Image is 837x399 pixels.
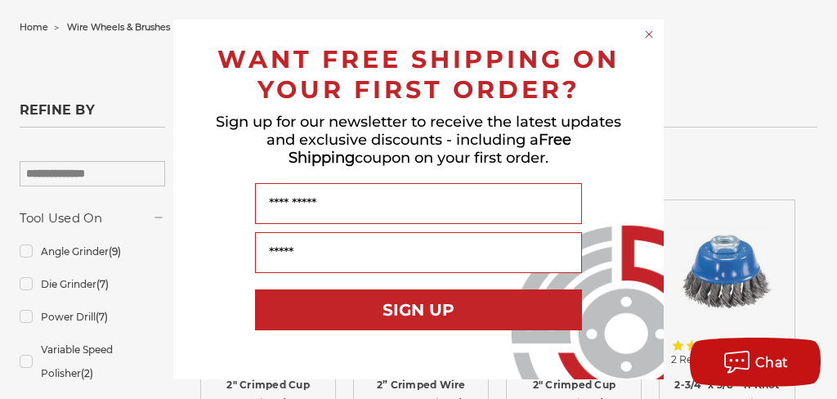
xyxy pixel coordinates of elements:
[641,26,657,43] button: Close dialog
[289,131,571,167] span: Free Shipping
[755,355,789,370] span: Chat
[690,338,821,387] button: Chat
[216,113,621,167] span: Sign up for our newsletter to receive the latest updates and exclusive discounts - including a co...
[255,289,582,330] button: SIGN UP
[217,44,620,105] span: WANT FREE SHIPPING ON YOUR FIRST ORDER?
